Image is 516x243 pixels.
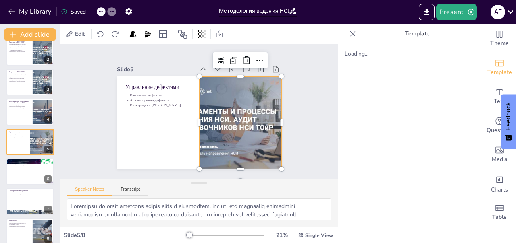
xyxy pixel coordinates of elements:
div: Loading... [345,50,477,58]
p: Снижение затрат [9,192,52,193]
button: My Library [6,5,55,18]
p: Системный подход [9,224,30,225]
span: Single View [305,232,333,239]
p: Стандартизация данных [9,160,52,162]
button: Feedback - Show survey [501,94,516,149]
div: 4 [44,116,52,123]
div: Get real-time input from your audience [483,111,516,140]
p: Управление дефектами [9,130,28,133]
textarea: Loremipsu dolorsit ametcons adipis elits d eiusmodtem, inc utl etd magnaaliq enimadmini veniamqui... [67,198,331,220]
span: Charts [491,185,508,194]
p: Изменение культуры управления [9,225,30,227]
span: Theme [490,39,509,48]
p: Единый подход к описанию [9,161,52,163]
button: Export to PowerPoint [419,4,435,20]
div: 3 [6,69,54,95]
p: [PERSON_NAME] помогает в стандартизации процессов [9,48,30,51]
p: Управление дефектами [131,68,197,90]
p: Выявление дефектов [9,133,28,135]
div: 6 [44,175,52,183]
p: Важность внедрения методологии [9,222,30,224]
span: Template [487,68,512,77]
span: Edit [73,30,86,38]
div: 21 % [272,231,291,239]
div: 4 [6,99,54,125]
span: Feedback [505,102,512,130]
div: Slide 5 [127,49,204,73]
div: Add charts and graphs [483,169,516,198]
p: Введение в НСИ ТОиР [9,41,30,43]
div: 8 [44,235,52,243]
div: 5 [6,129,54,155]
p: Анализ причин дефектов [9,135,28,136]
span: Text [494,97,505,106]
div: Saved [61,8,86,16]
p: Анализ причин дефектов [129,82,194,101]
p: Интеграция с [PERSON_NAME] [127,87,193,106]
button: Transcript [112,187,148,196]
button: А Г [491,4,505,20]
p: Преимущества методологии [9,189,52,192]
p: Интеграция с другими системами [9,51,30,52]
p: Интеграция с другими системами [9,80,30,82]
div: 7 [6,188,54,215]
div: Add text boxes [483,82,516,111]
p: Классификация оборудования [9,101,30,103]
div: 6 [6,159,54,185]
button: Present [436,4,476,20]
span: Questions [487,126,513,135]
input: Insert title [219,5,288,17]
p: Упрощение поиска информации [9,107,30,109]
p: [PERSON_NAME] помогает в стандартизации процессов [9,78,30,80]
div: Slide 5 / 8 [64,231,187,239]
p: Повышение производительности [9,193,52,194]
p: Избежание дублирования [9,163,52,165]
p: Введение в НСИ ТОиР [9,71,30,73]
button: Add slide [4,28,56,41]
p: Основная цель [PERSON_NAME] заключается в создании единой базы данных [9,43,30,48]
div: 2 [6,39,54,65]
span: Position [178,29,187,39]
p: Выявление дефектов [129,77,195,96]
p: Интеграция с [PERSON_NAME] [9,136,28,138]
p: Систематизация данных [9,104,30,106]
div: Add a table [483,198,516,227]
div: 3 [44,86,52,93]
p: Улучшение качества обслуживания [9,194,52,196]
div: 2 [44,56,52,63]
button: Speaker Notes [67,187,112,196]
div: Add ready made slides [483,53,516,82]
p: Выделение единиц оборудования [9,106,30,107]
div: Change the overall theme [483,24,516,53]
span: Table [492,213,507,222]
p: Заключение [9,219,30,222]
div: 5 [44,146,52,153]
div: 7 [44,206,52,213]
div: А Г [491,5,505,19]
p: Упрощение обмена информацией [9,165,52,166]
p: Основная цель [PERSON_NAME] заключается в создании единой базы данных [9,73,30,78]
div: Layout [156,28,169,41]
span: Media [492,155,508,164]
p: Template [359,24,475,43]
div: Add images, graphics, shapes or video [483,140,516,169]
